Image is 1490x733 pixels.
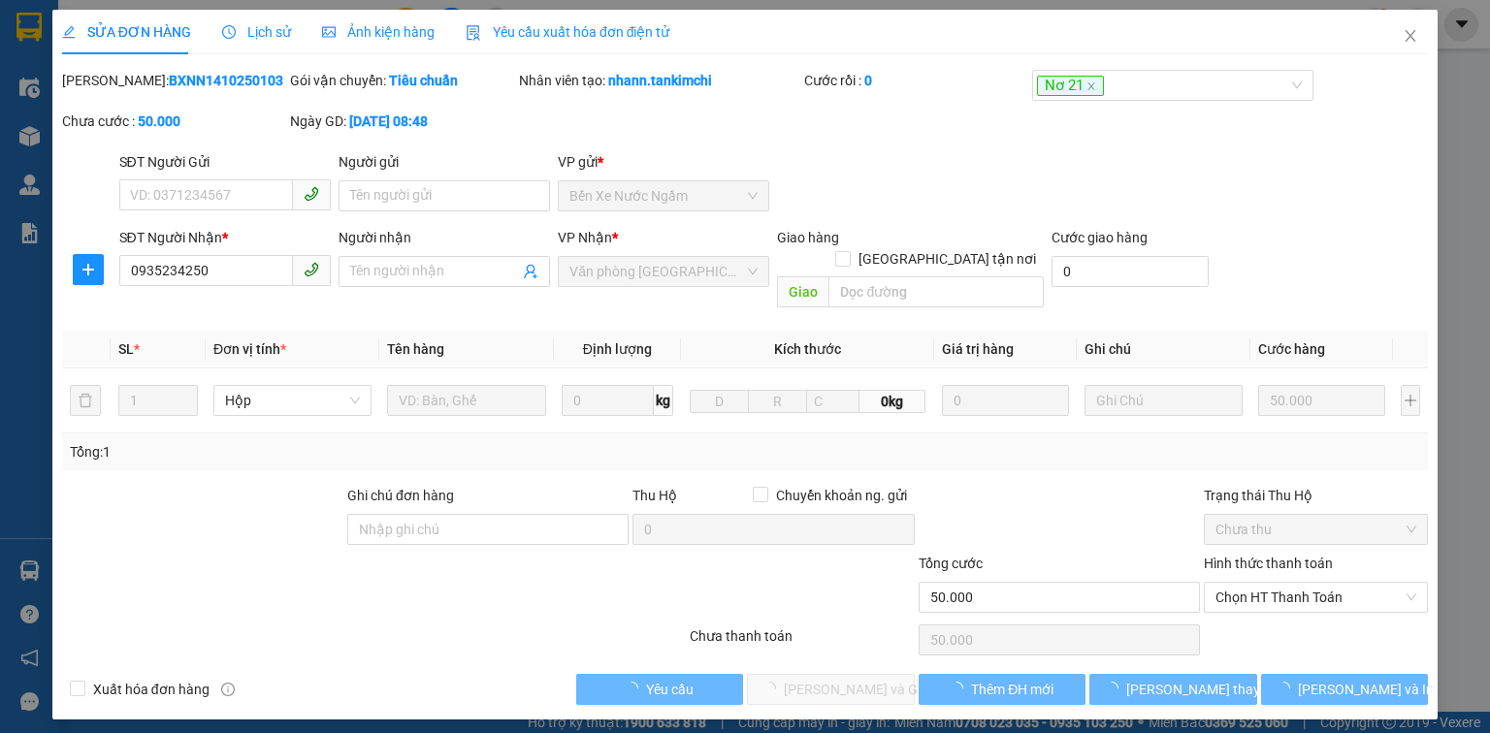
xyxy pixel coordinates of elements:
span: loading [625,682,646,695]
span: Yêu cầu xuất hóa đơn điện tử [466,24,670,40]
span: clock-circle [222,25,236,39]
span: Định lượng [583,341,652,357]
div: Tổng: 1 [70,441,576,462]
span: SỬA ĐƠN HÀNG [62,24,191,40]
label: Ghi chú đơn hàng [347,488,454,503]
input: Ghi Chú [1085,385,1244,416]
div: SĐT Người Gửi [119,151,331,173]
span: phone [304,186,319,202]
input: Cước giao hàng [1052,256,1209,287]
input: D [690,390,749,413]
button: Close [1383,10,1438,64]
b: 50.000 [138,113,180,129]
span: phone [304,262,319,277]
span: Hộp [225,386,361,415]
label: Hình thức thanh toán [1204,556,1333,571]
input: 0 [942,385,1069,416]
span: user-add [523,264,538,279]
span: Đơn vị tính [213,341,286,357]
span: 0kg [859,390,924,413]
span: [GEOGRAPHIC_DATA] tận nơi [851,248,1044,270]
div: SĐT Người Nhận [119,227,331,248]
input: 0 [1258,385,1385,416]
span: loading [950,682,971,695]
div: Ngày GD: [290,111,514,132]
span: plus [74,262,103,277]
span: [PERSON_NAME] và In [1298,679,1434,700]
div: Trạng thái Thu Hộ [1204,485,1428,506]
span: Giá trị hàng [942,341,1014,357]
div: [PERSON_NAME]: [62,70,286,91]
span: Bến Xe Nước Ngầm [569,181,758,210]
input: Ghi chú đơn hàng [347,514,629,545]
span: Giao [777,276,828,307]
b: nhann.tankimchi [608,73,712,88]
button: [PERSON_NAME] thay đổi [1089,674,1257,705]
span: info-circle [221,683,235,696]
span: Ảnh kiện hàng [322,24,435,40]
div: VP gửi [558,151,769,173]
span: Cước hàng [1258,341,1325,357]
span: Thêm ĐH mới [971,679,1053,700]
span: loading [1105,682,1126,695]
div: Người nhận [339,227,550,248]
span: SL [118,341,134,357]
b: [DATE] 08:48 [349,113,428,129]
span: close [1403,28,1418,44]
input: Dọc đường [828,276,1044,307]
button: Yêu cầu [576,674,744,705]
th: Ghi chú [1077,331,1251,368]
span: Kích thước [774,341,841,357]
span: kg [654,385,673,416]
span: Tổng cước [919,556,983,571]
div: Chưa thanh toán [688,625,916,659]
button: [PERSON_NAME] và In [1261,674,1429,705]
span: Yêu cầu [646,679,694,700]
img: icon [466,25,481,41]
span: [PERSON_NAME] thay đổi [1126,679,1281,700]
span: Văn phòng Đà Nẵng [569,257,758,286]
span: Chọn HT Thanh Toán [1215,583,1416,612]
span: Chưa thu [1215,515,1416,544]
span: Nơ 21 [1037,76,1104,97]
div: Nhân viên tạo: [519,70,800,91]
b: Tiêu chuẩn [389,73,458,88]
button: plus [1401,385,1420,416]
div: Người gửi [339,151,550,173]
b: BXNN1410250103 [169,73,283,88]
span: Lịch sử [222,24,291,40]
span: edit [62,25,76,39]
span: loading [1277,682,1298,695]
span: close [1086,81,1096,91]
span: VP Nhận [558,230,612,245]
b: 0 [864,73,872,88]
span: Tên hàng [387,341,444,357]
button: Thêm ĐH mới [919,674,1086,705]
input: R [748,390,807,413]
div: Chưa cước : [62,111,286,132]
span: picture [322,25,336,39]
button: [PERSON_NAME] và Giao hàng [747,674,915,705]
span: Giao hàng [777,230,839,245]
input: C [806,390,859,413]
input: VD: Bàn, Ghế [387,385,546,416]
div: Gói vận chuyển: [290,70,514,91]
div: Cước rồi : [804,70,1028,91]
span: Chuyển khoản ng. gửi [768,485,915,506]
span: Thu Hộ [632,488,677,503]
button: plus [73,254,104,285]
button: delete [70,385,101,416]
label: Cước giao hàng [1052,230,1148,245]
span: Xuất hóa đơn hàng [85,679,217,700]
